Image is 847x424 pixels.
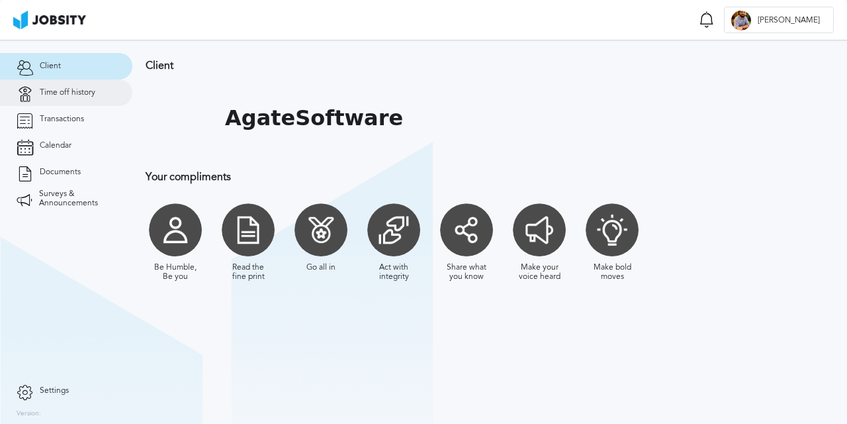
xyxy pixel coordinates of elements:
[40,386,69,396] span: Settings
[17,410,41,418] label: Version:
[40,141,71,150] span: Calendar
[152,263,199,282] div: Be Humble, Be you
[751,16,826,25] span: [PERSON_NAME]
[39,189,116,208] span: Surveys & Announcements
[516,263,562,282] div: Make your voice heard
[146,171,834,183] h3: Your compliments
[443,263,490,282] div: Share what you know
[40,62,61,71] span: Client
[146,60,834,72] h3: Client
[40,115,84,124] span: Transactions
[731,11,751,30] div: J
[13,11,86,29] img: ab4bad089aa723f57921c736e9817d99.png
[371,263,417,282] div: Act with integrity
[306,263,335,272] div: Go all in
[40,168,81,177] span: Documents
[724,7,834,33] button: J[PERSON_NAME]
[40,88,95,97] span: Time off history
[225,263,271,282] div: Read the fine print
[225,106,403,131] h1: AgateSoftware
[589,263,635,282] div: Make bold moves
